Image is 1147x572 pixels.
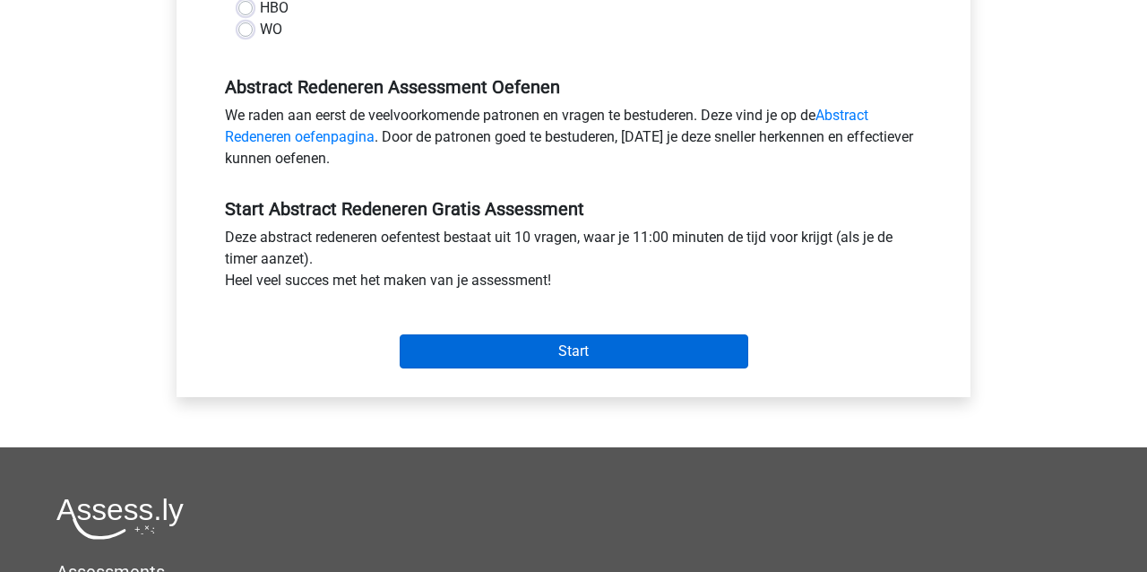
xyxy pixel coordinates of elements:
[260,19,282,40] label: WO
[225,198,922,220] h5: Start Abstract Redeneren Gratis Assessment
[211,227,936,299] div: Deze abstract redeneren oefentest bestaat uit 10 vragen, waar je 11:00 minuten de tijd voor krijg...
[225,76,922,98] h5: Abstract Redeneren Assessment Oefenen
[56,498,184,540] img: Assessly logo
[211,105,936,177] div: We raden aan eerst de veelvoorkomende patronen en vragen te bestuderen. Deze vind je op de . Door...
[400,334,748,368] input: Start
